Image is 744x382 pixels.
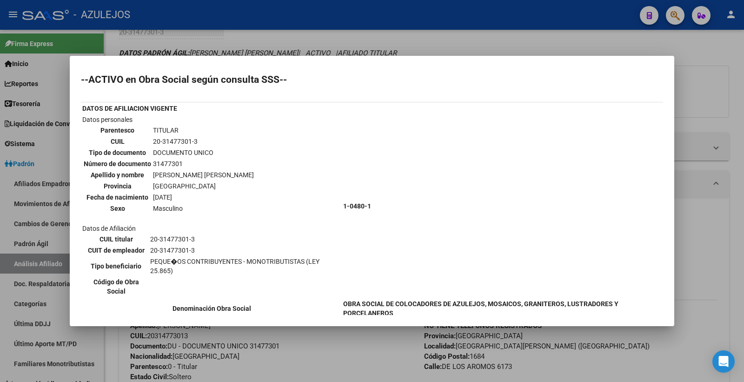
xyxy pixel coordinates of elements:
th: Sexo [83,203,152,214]
th: Código de Obra Social [83,277,149,296]
td: PEQUE�OS CONTRIBUYENTES - MONOTRIBUTISTAS (LEY 25.865) [150,256,340,276]
td: 20-31477301-3 [150,234,340,244]
td: [GEOGRAPHIC_DATA] [153,181,254,191]
th: CUIT de empleador [83,245,149,255]
th: Provincia [83,181,152,191]
b: 1-0480-1 [343,202,371,210]
th: CUIL [83,136,152,147]
th: Fecha de nacimiento [83,192,152,202]
h2: --ACTIVO en Obra Social según consulta SSS-- [81,75,663,84]
th: Tipo beneficiario [83,256,149,276]
th: Parentesco [83,125,152,135]
b: OBRA SOCIAL DE COLOCADORES DE AZULEJOS, MOSAICOS, GRANITEROS, LUSTRADORES Y PORCELANEROS [343,300,618,317]
td: 20-31477301-3 [150,245,340,255]
th: Número de documento [83,159,152,169]
td: 31477301 [153,159,254,169]
b: DATOS DE AFILIACION VIGENTE [82,105,177,112]
td: TITULAR [153,125,254,135]
th: CUIL titular [83,234,149,244]
th: Tipo de documento [83,147,152,158]
td: Datos personales Datos de Afiliación [82,114,342,298]
td: DOCUMENTO UNICO [153,147,254,158]
td: [DATE] [153,192,254,202]
td: 20-31477301-3 [153,136,254,147]
div: Open Intercom Messenger [712,350,735,373]
th: Denominación Obra Social [82,299,342,318]
td: Masculino [153,203,254,214]
th: Apellido y nombre [83,170,152,180]
td: [PERSON_NAME] [PERSON_NAME] [153,170,254,180]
